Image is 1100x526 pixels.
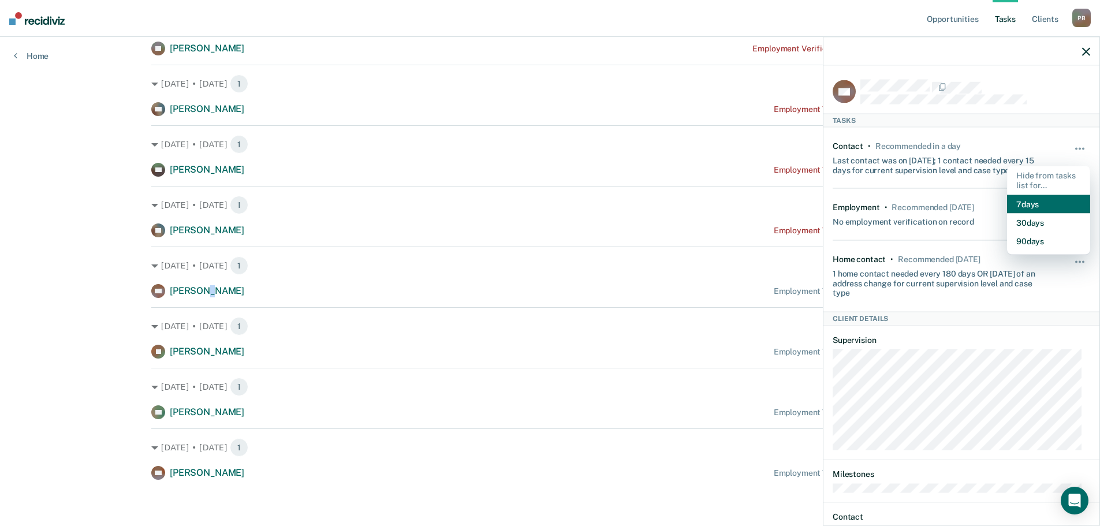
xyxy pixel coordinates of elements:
[774,226,949,236] div: Employment Verification recommended [DATE]
[885,203,888,212] div: •
[170,285,244,296] span: [PERSON_NAME]
[230,256,248,275] span: 1
[823,113,1099,127] div: Tasks
[833,203,880,212] div: Employment
[151,135,949,154] div: [DATE] • [DATE]
[774,286,949,296] div: Employment Verification recommended [DATE]
[170,164,244,175] span: [PERSON_NAME]
[151,317,949,335] div: [DATE] • [DATE]
[170,103,244,114] span: [PERSON_NAME]
[1007,213,1090,232] button: 30 days
[1007,195,1090,213] button: 7 days
[833,335,1090,345] dt: Supervision
[230,74,248,93] span: 1
[774,165,949,175] div: Employment Verification recommended [DATE]
[1061,487,1088,514] div: Open Intercom Messenger
[892,203,974,212] div: Recommended in 5 days
[833,512,1090,522] dt: Contact
[230,135,248,154] span: 1
[774,408,949,417] div: Employment Verification recommended [DATE]
[9,12,65,25] img: Recidiviz
[774,468,949,478] div: Employment Verification recommended [DATE]
[170,225,244,236] span: [PERSON_NAME]
[151,74,949,93] div: [DATE] • [DATE]
[774,105,949,114] div: Employment Verification recommended [DATE]
[14,51,49,61] a: Home
[1072,9,1091,27] div: P B
[875,141,961,151] div: Recommended in a day
[774,347,949,357] div: Employment Verification recommended [DATE]
[230,438,248,457] span: 1
[1007,166,1090,195] div: Hide from tasks list for...
[151,196,949,214] div: [DATE] • [DATE]
[833,212,974,227] div: No employment verification on record
[151,438,949,457] div: [DATE] • [DATE]
[752,44,948,54] div: Employment Verification recommended a month ago
[170,406,244,417] span: [PERSON_NAME]
[833,264,1047,297] div: 1 home contact needed every 180 days OR [DATE] of an address change for current supervision level...
[823,312,1099,326] div: Client Details
[833,255,886,264] div: Home contact
[833,151,1047,175] div: Last contact was on [DATE]; 1 contact needed every 15 days for current supervision level and case...
[170,43,244,54] span: [PERSON_NAME]
[170,346,244,357] span: [PERSON_NAME]
[833,469,1090,479] dt: Milestones
[898,255,980,264] div: Recommended in 5 days
[890,255,893,264] div: •
[230,378,248,396] span: 1
[230,317,248,335] span: 1
[151,256,949,275] div: [DATE] • [DATE]
[833,141,863,151] div: Contact
[868,141,871,151] div: •
[230,196,248,214] span: 1
[170,467,244,478] span: [PERSON_NAME]
[1007,232,1090,250] button: 90 days
[151,378,949,396] div: [DATE] • [DATE]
